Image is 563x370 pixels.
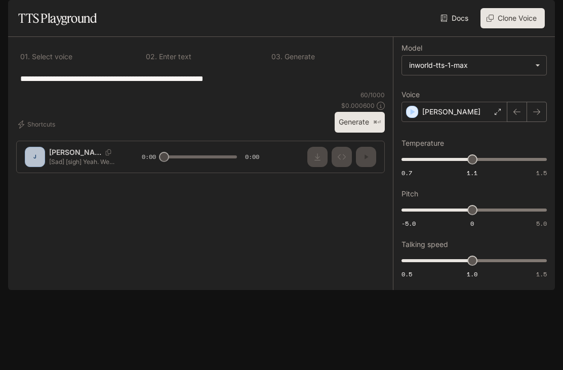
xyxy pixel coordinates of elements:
p: Generate [283,53,315,60]
p: Voice [401,91,420,98]
p: 60 / 1000 [360,91,385,99]
p: Pitch [401,190,418,197]
button: Generate⌘⏎ [335,112,385,133]
a: Docs [438,8,472,28]
p: 0 3 . [271,53,283,60]
span: 1.5 [536,270,547,278]
span: -5.0 [401,219,416,228]
span: 5.0 [536,219,547,228]
p: Select voice [30,53,72,60]
p: ⌘⏎ [373,119,381,126]
p: Enter text [157,53,191,60]
p: Talking speed [401,241,448,248]
p: 0 1 . [20,53,30,60]
span: 1.0 [467,270,477,278]
button: Shortcuts [16,116,59,133]
p: Temperature [401,140,444,147]
p: $ 0.000600 [341,101,375,110]
span: 1.1 [467,169,477,177]
div: inworld-tts-1-max [402,56,546,75]
span: 1.5 [536,169,547,177]
p: 0 2 . [146,53,157,60]
button: Clone Voice [480,8,545,28]
span: 0.7 [401,169,412,177]
p: [PERSON_NAME] [422,107,480,117]
span: 0.5 [401,270,412,278]
span: 0 [470,219,474,228]
button: open drawer [8,5,26,23]
p: Model [401,45,422,52]
div: inworld-tts-1-max [409,60,530,70]
h1: TTS Playground [18,8,97,28]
